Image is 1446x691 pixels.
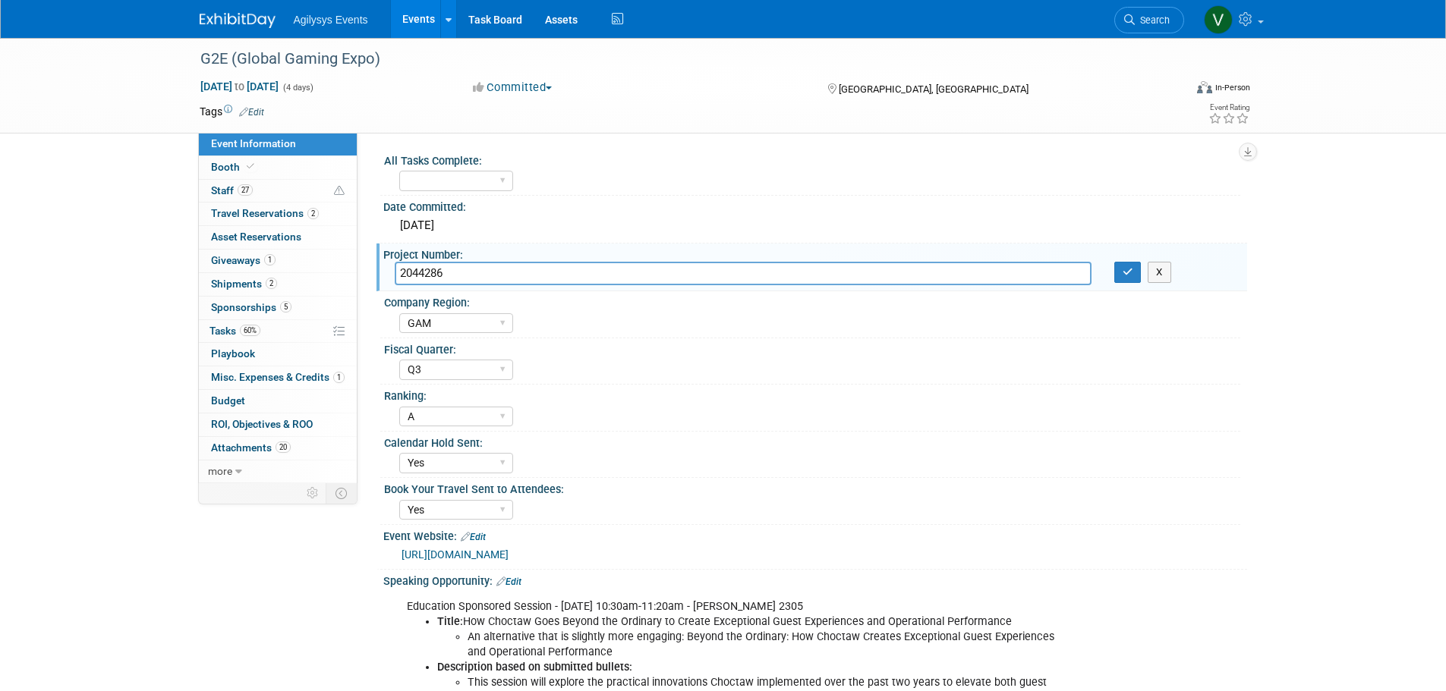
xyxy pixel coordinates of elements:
b: Title: [437,615,463,628]
li: How Choctaw Goes Beyond the Ordinary to Create Exceptional Guest Experiences and Operational Perf... [437,614,1071,630]
div: Speaking Opportunity: [383,570,1247,589]
li: An alternative that is slightly more engaging: Beyond the Ordinary: How Choctaw Creates Exception... [468,630,1071,660]
a: Playbook [199,343,357,366]
div: Event Rating [1208,104,1249,112]
span: 1 [333,372,345,383]
a: Edit [461,532,486,542]
a: Budget [199,390,357,413]
a: Giveaways1 [199,250,357,272]
div: Company Region: [384,291,1240,310]
span: ROI, Objectives & ROO [211,418,313,430]
span: [GEOGRAPHIC_DATA], [GEOGRAPHIC_DATA] [839,83,1029,95]
img: ExhibitDay [200,13,276,28]
button: X [1148,262,1171,283]
div: Event Website: [383,525,1247,545]
div: Ranking: [384,385,1240,404]
span: Playbook [211,347,255,360]
span: 2 [266,278,277,289]
span: more [208,465,232,477]
span: Shipments [211,278,277,290]
span: 1 [264,254,276,265]
span: Booth [211,161,257,173]
span: Giveaways [211,254,276,266]
div: Event Format [1095,79,1251,102]
span: Attachments [211,441,291,454]
span: (4 days) [282,83,313,93]
a: Shipments2 [199,273,357,296]
div: All Tasks Complete: [384,149,1240,168]
span: Staff [211,184,253,196]
span: Sponsorships [211,301,291,313]
a: more [199,460,357,483]
span: 20 [276,441,291,453]
div: Date Committed: [383,196,1247,215]
a: ROI, Objectives & ROO [199,413,357,436]
span: Travel Reservations [211,207,319,219]
span: Search [1135,14,1170,26]
td: Personalize Event Tab Strip [300,483,326,503]
td: Tags [200,104,264,119]
a: Tasks60% [199,320,357,343]
img: Vaitiare Munoz [1204,5,1233,34]
div: Calendar Hold Sent: [384,432,1240,451]
span: Asset Reservations [211,231,301,243]
div: In-Person [1214,82,1250,93]
div: Project Number: [383,243,1247,262]
a: Event Information [199,133,357,155]
span: 60% [240,325,260,336]
a: Booth [199,156,357,179]
span: 27 [238,184,253,196]
span: to [232,80,247,93]
a: Edit [239,107,264,118]
span: Potential Scheduling Conflict -- at least one attendee is tagged in another overlapping event. [334,184,345,198]
a: Sponsorships5 [199,297,357,319]
a: Attachments20 [199,437,357,460]
img: Format-Inperson.png [1197,81,1212,93]
span: 5 [280,301,291,313]
a: Misc. Expenses & Credits1 [199,366,357,389]
a: Asset Reservations [199,226,357,249]
td: Toggle Event Tabs [326,483,357,503]
i: Booth reservation complete [247,162,254,171]
div: [DATE] [395,214,1236,237]
span: 2 [307,208,319,219]
span: Misc. Expenses & Credits [211,371,345,383]
span: Budget [211,394,245,407]
button: Committed [468,80,558,96]
span: Tasks [209,325,260,337]
div: Fiscal Quarter: [384,338,1240,357]
a: Edit [496,576,521,587]
a: Search [1114,7,1184,33]
span: Agilysys Events [294,14,368,26]
a: Travel Reservations2 [199,203,357,225]
span: Event Information [211,137,296,149]
a: Staff27 [199,180,357,203]
b: Description based on submitted bullets: [437,661,632,674]
div: Book Your Travel Sent to Attendees: [384,478,1240,497]
div: G2E (Global Gaming Expo) [195,46,1161,73]
a: [URL][DOMAIN_NAME] [402,548,509,561]
span: [DATE] [DATE] [200,80,279,93]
